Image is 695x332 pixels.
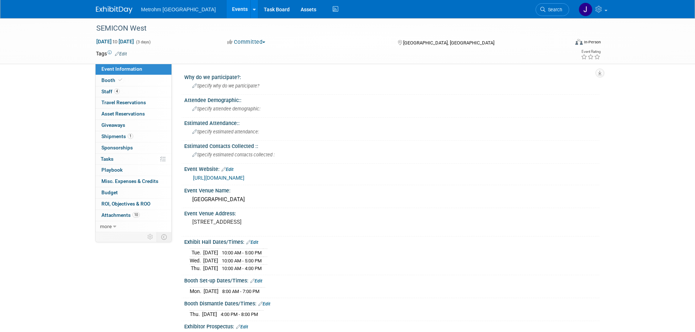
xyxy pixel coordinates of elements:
td: Thu. [190,265,203,272]
a: Edit [115,51,127,56]
td: Toggle Event Tabs [157,232,171,242]
span: ROI, Objectives & ROO [101,201,150,207]
button: Committed [225,38,268,46]
span: Search [545,7,562,12]
div: Attendee Demographic:: [184,95,599,104]
div: Booth Set-up Dates/Times: [184,275,599,285]
td: Tue. [190,249,203,257]
a: Event Information [96,64,171,75]
span: Misc. Expenses & Credits [101,178,158,184]
td: Thu. [190,310,202,318]
span: Giveaways [101,122,125,128]
a: Edit [221,167,233,172]
div: Estimated Attendance:: [184,118,599,127]
span: 10:00 AM - 5:00 PM [222,250,262,255]
a: Booth [96,75,171,86]
i: Booth reservation complete [119,78,122,82]
img: Format-Inperson.png [575,39,583,45]
span: Specify attendee demographic: [192,106,260,112]
td: Tags [96,50,127,57]
td: [DATE] [203,265,218,272]
div: Event Rating [581,50,601,54]
div: Estimated Contacts Collected :: [184,141,599,150]
div: Why do we participate?: [184,72,599,81]
a: Search [536,3,569,16]
span: Budget [101,190,118,195]
span: (3 days) [135,40,151,44]
span: [GEOGRAPHIC_DATA], [GEOGRAPHIC_DATA] [403,40,494,46]
a: Staff4 [96,86,171,97]
span: Shipments [101,133,133,139]
div: In-Person [584,39,601,45]
a: Edit [250,278,262,284]
a: Budget [96,187,171,198]
a: Misc. Expenses & Credits [96,176,171,187]
a: Shipments1 [96,131,171,142]
a: ROI, Objectives & ROO [96,199,171,210]
span: Specify estimated attendance: [192,129,259,134]
div: Event Venue Address: [184,208,599,217]
a: Travel Reservations [96,97,171,108]
span: [DATE] [DATE] [96,38,134,45]
span: 1 [128,133,133,139]
a: Playbook [96,165,171,176]
td: [DATE] [203,249,218,257]
td: [DATE] [203,257,218,265]
div: SEMICON West [94,22,558,35]
span: Sponsorships [101,145,133,151]
div: [GEOGRAPHIC_DATA] [190,194,594,205]
span: Booth [101,77,124,83]
span: Event Information [101,66,142,72]
div: Event Format [526,38,601,49]
a: more [96,221,171,232]
span: Playbook [101,167,123,173]
span: 4 [114,89,120,94]
div: Event Website: [184,164,599,173]
a: Edit [246,240,258,245]
span: Staff [101,89,120,94]
td: Mon. [190,288,204,295]
span: Asset Reservations [101,111,145,117]
div: Exhibit Hall Dates/Times: [184,237,599,246]
a: Attachments10 [96,210,171,221]
span: Tasks [101,156,113,162]
div: Booth Dismantle Dates/Times: [184,298,599,308]
td: [DATE] [202,310,217,318]
img: Joanne Yam [579,3,592,16]
span: 8:00 AM - 7:00 PM [222,289,259,294]
span: 10 [132,212,140,218]
span: more [100,223,112,229]
div: Exhibitor Prospectus: [184,321,599,331]
span: 10:00 AM - 5:00 PM [222,258,262,263]
a: Tasks [96,154,171,165]
span: Specify estimated contacts collected : [192,152,275,157]
a: Edit [236,324,248,329]
span: Specify why do we participate? [192,83,259,89]
a: Giveaways [96,120,171,131]
span: 10:00 AM - 4:00 PM [222,266,262,271]
span: 4:00 PM - 8:00 PM [221,312,258,317]
td: [DATE] [204,288,219,295]
span: to [112,39,119,44]
span: Metrohm [GEOGRAPHIC_DATA] [141,7,216,12]
a: Edit [258,301,270,306]
a: Sponsorships [96,142,171,153]
img: ExhibitDay [96,6,132,13]
span: Attachments [101,212,140,218]
a: Asset Reservations [96,109,171,120]
pre: [STREET_ADDRESS] [192,219,349,225]
td: Wed. [190,257,203,265]
a: [URL][DOMAIN_NAME] [193,175,244,181]
td: Personalize Event Tab Strip [144,232,157,242]
span: Travel Reservations [101,99,146,105]
div: Event Venue Name: [184,185,599,194]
